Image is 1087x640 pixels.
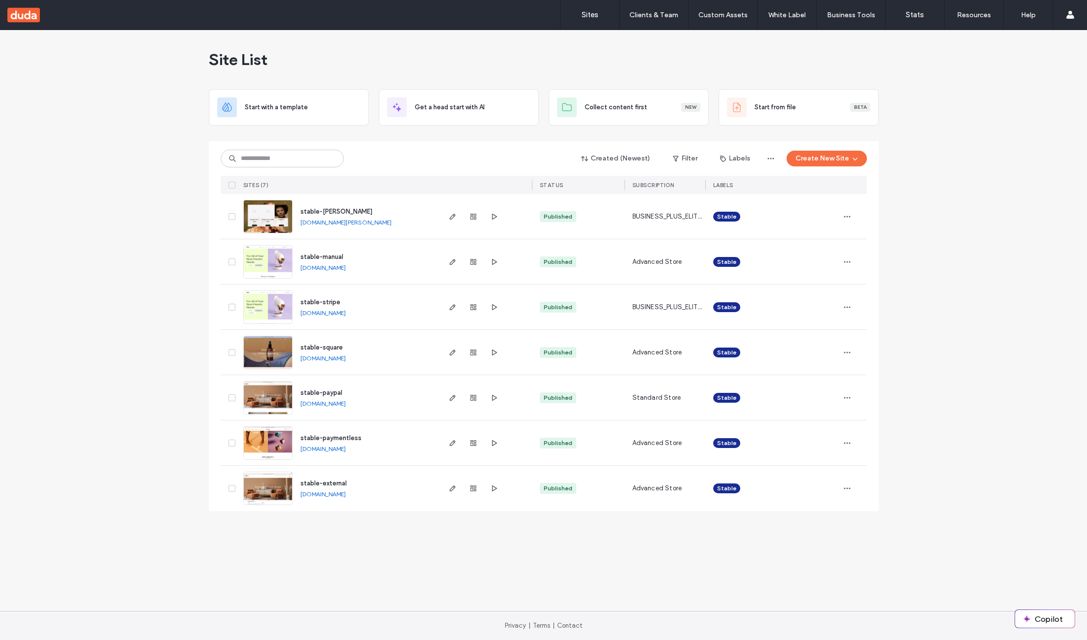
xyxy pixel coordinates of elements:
label: Stats [906,10,924,19]
div: Start from fileBeta [719,89,879,126]
a: stable-stripe [300,298,340,306]
div: Published [544,212,572,221]
span: Advanced Store [632,483,682,493]
span: Advanced Store [632,257,682,267]
div: Beta [850,103,870,112]
span: Start with a template [245,102,308,112]
div: Published [544,348,572,357]
a: [DOMAIN_NAME][PERSON_NAME] [300,219,392,226]
span: Stable [717,439,736,448]
a: Terms [533,622,550,629]
span: Stable [717,393,736,402]
span: Standard Store [632,393,681,403]
span: BUSINESS_PLUS_ELITE_NATIVE_STORE [632,212,705,222]
div: Start with a template [209,89,369,126]
span: Stable [717,303,736,312]
span: Stable [717,257,736,266]
button: Copilot [1015,610,1075,628]
button: Created (Newest) [573,151,659,166]
span: SUBSCRIPTION [632,182,674,189]
a: [DOMAIN_NAME] [300,309,346,317]
div: Get a head start with AI [379,89,539,126]
a: stable-manual [300,253,343,260]
span: Collect content first [585,102,647,112]
a: [DOMAIN_NAME] [300,445,346,452]
span: Stable [717,484,736,493]
div: Published [544,393,572,402]
button: Filter [663,151,707,166]
label: Help [1021,11,1036,19]
span: Stable [717,212,736,221]
span: Advanced Store [632,348,682,357]
span: Stable [717,348,736,357]
button: Labels [711,151,759,166]
a: [DOMAIN_NAME] [300,354,346,362]
span: SITES (7) [243,182,269,189]
a: stable-[PERSON_NAME] [300,208,372,215]
div: Published [544,484,572,493]
a: Privacy [505,622,526,629]
span: BUSINESS_PLUS_ELITE_NATIVE_STORE [632,302,705,312]
label: Resources [957,11,991,19]
button: Create New Site [787,151,867,166]
label: Custom Assets [698,11,748,19]
div: Published [544,257,572,266]
label: Business Tools [827,11,875,19]
span: | [553,622,555,629]
span: | [528,622,530,629]
span: Start from file [755,102,796,112]
div: New [681,103,700,112]
div: Published [544,439,572,448]
a: stable-paymentless [300,434,362,442]
a: [DOMAIN_NAME] [300,490,346,498]
span: Get a head start with AI [415,102,485,112]
div: Collect content firstNew [549,89,709,126]
label: Clients & Team [629,11,678,19]
a: stable-square [300,344,343,351]
a: [DOMAIN_NAME] [300,400,346,407]
div: Published [544,303,572,312]
label: White Label [768,11,806,19]
a: [DOMAIN_NAME] [300,264,346,271]
span: Site List [209,50,267,69]
span: Advanced Store [632,438,682,448]
a: stable-external [300,480,347,487]
a: Contact [557,622,583,629]
span: LABELS [713,182,733,189]
a: stable-paypal [300,389,342,396]
span: STATUS [540,182,563,189]
label: Sites [582,10,598,19]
